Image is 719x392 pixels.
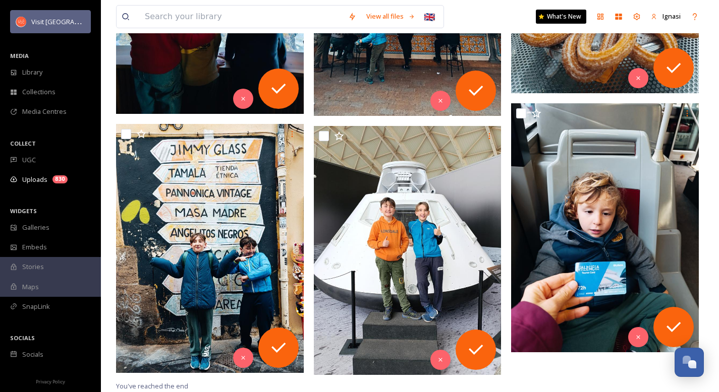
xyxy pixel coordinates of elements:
span: COLLECT [10,140,36,147]
img: ext_1741779615.205938_info@claireinsicily.com-IMG_20250309_181951.jpg [116,124,304,373]
span: Embeds [22,242,47,252]
span: Galleries [22,223,49,232]
div: 🇬🇧 [420,8,438,26]
div: 830 [52,175,68,183]
span: Uploads [22,175,47,184]
span: You've reached the end [116,381,188,390]
span: Socials [22,350,43,359]
span: Ignasi [662,12,681,21]
span: Library [22,68,42,77]
span: Maps [22,282,39,292]
a: View all files [361,7,420,26]
span: WIDGETS [10,207,37,215]
a: Ignasi [646,7,686,26]
span: MEDIA [10,52,29,59]
span: Media Centres [22,107,67,116]
img: ext_1741779615.195576_info@claireinsicily.com-IMG_20250302_130532.jpg [314,126,502,375]
img: ext_1741779651.964115_info@claireinsicily.com-IMG_20250309_183057.jpg [511,103,699,352]
a: Privacy Policy [36,375,65,387]
span: Collections [22,87,56,97]
button: Open Chat [675,348,704,377]
input: Search your library [140,6,343,28]
span: Visit [GEOGRAPHIC_DATA] [31,17,109,26]
span: UGC [22,155,36,165]
a: What's New [536,10,586,24]
span: SnapLink [22,302,50,311]
span: Privacy Policy [36,378,65,385]
img: download.png [16,17,26,27]
span: SOCIALS [10,334,35,342]
span: Stories [22,262,44,272]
